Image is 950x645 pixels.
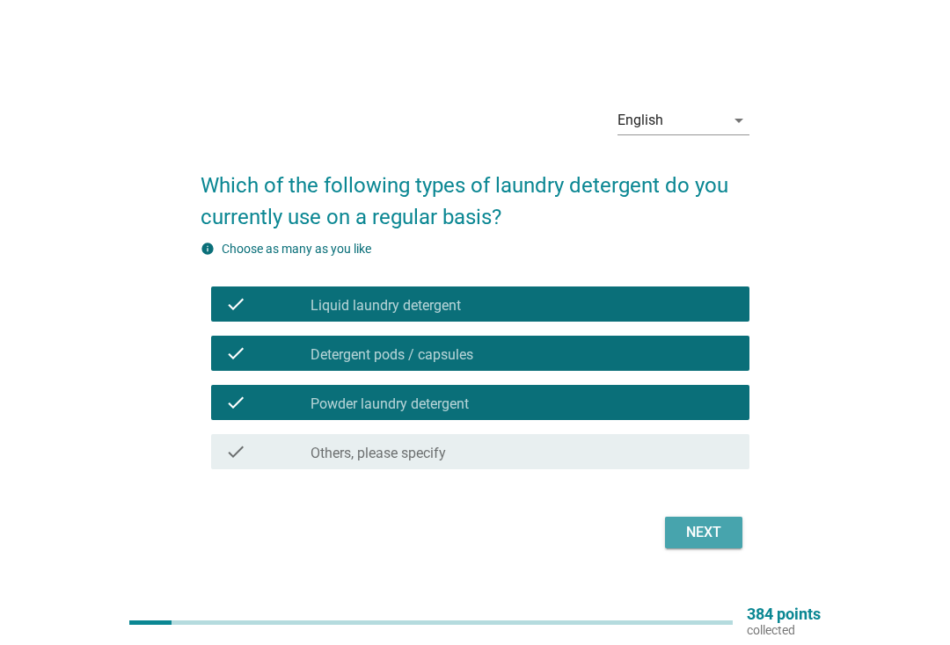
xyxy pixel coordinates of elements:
[222,242,371,256] label: Choose as many as you like
[201,242,215,256] i: info
[617,112,663,128] div: English
[225,294,246,315] i: check
[311,395,469,413] label: Powder laundry detergent
[225,343,246,364] i: check
[201,152,749,233] h2: Which of the following types of laundry detergent do you currently use on a regular basis?
[747,622,821,638] p: collected
[311,297,461,315] label: Liquid laundry detergent
[225,392,246,413] i: check
[679,522,728,543] div: Next
[665,517,742,548] button: Next
[728,110,749,131] i: arrow_drop_down
[311,346,473,364] label: Detergent pods / capsules
[311,445,446,462] label: Others, please specify
[747,606,821,622] p: 384 points
[225,441,246,462] i: check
